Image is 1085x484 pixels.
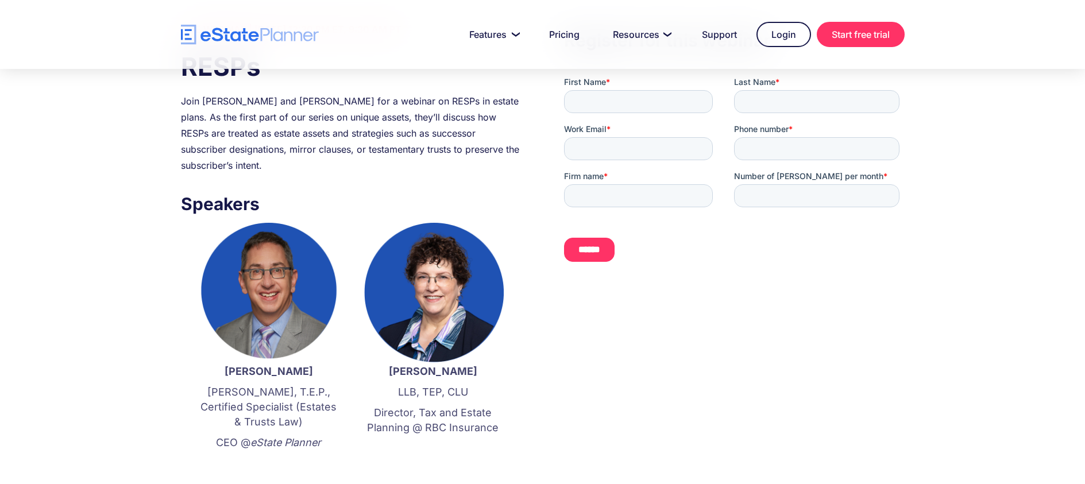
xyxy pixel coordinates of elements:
p: ‍ [362,441,504,456]
h3: Speakers [181,191,521,217]
a: Login [756,22,811,47]
a: home [181,25,319,45]
a: Start free trial [817,22,905,47]
strong: [PERSON_NAME] [225,365,313,377]
p: Director, Tax and Estate Planning @ RBC Insurance [362,405,504,435]
p: LLB, TEP, CLU [362,385,504,400]
iframe: Form 0 [564,76,904,283]
a: Resources [599,23,682,46]
p: [PERSON_NAME], T.E.P., Certified Specialist (Estates & Trusts Law) [198,385,339,429]
div: Join [PERSON_NAME] and [PERSON_NAME] for a webinar on RESPs in estate plans. As the first part of... [181,93,521,173]
p: CEO @ [198,435,339,450]
a: Pricing [535,23,593,46]
strong: [PERSON_NAME] [389,365,477,377]
a: Support [688,23,751,46]
a: Features [455,23,530,46]
em: eState Planner [250,436,321,448]
p: ‍ [198,456,339,471]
